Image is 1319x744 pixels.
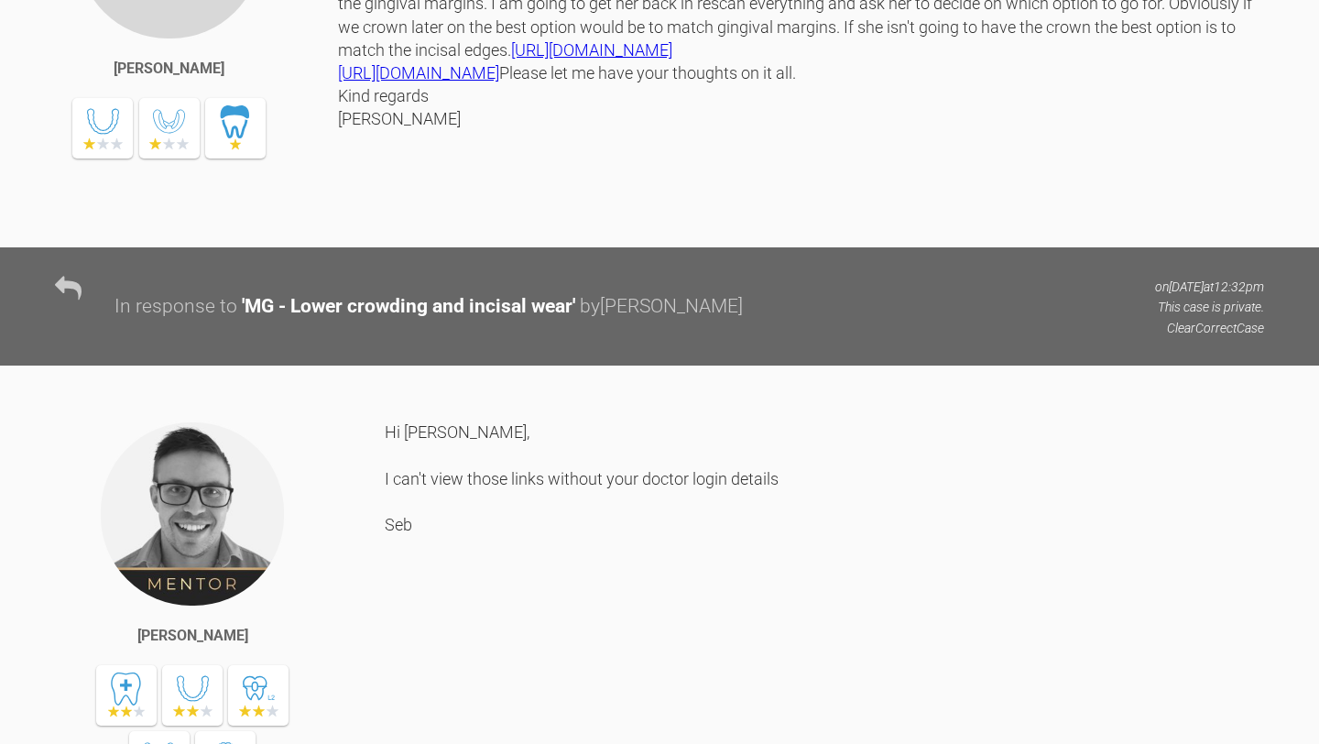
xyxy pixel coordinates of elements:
[114,291,237,323] div: In response to
[511,40,672,60] a: [URL][DOMAIN_NAME]
[137,624,248,648] div: [PERSON_NAME]
[114,57,224,81] div: [PERSON_NAME]
[338,63,499,82] a: [URL][DOMAIN_NAME]
[242,291,575,323] div: ' MG - Lower crowding and incisal wear '
[99,421,286,607] img: Sebastian Wilkins
[1155,277,1264,297] p: on [DATE] at 12:32pm
[1155,318,1264,338] p: ClearCorrect Case
[1155,297,1264,317] p: This case is private.
[580,291,743,323] div: by [PERSON_NAME]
